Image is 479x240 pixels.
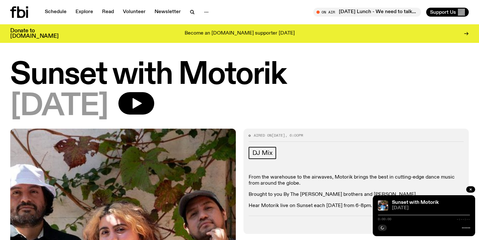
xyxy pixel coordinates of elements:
span: 0:00:00 [378,218,391,221]
a: Volunteer [119,8,149,17]
h1: Sunset with Motorik [10,61,469,90]
span: [DATE] [10,92,108,121]
button: Support Us [426,8,469,17]
span: Aired on [254,133,272,138]
a: Sunset with Motorik [392,200,439,205]
span: DJ Mix [252,149,273,156]
span: [DATE] [392,206,470,211]
span: -:--:-- [457,218,470,221]
a: DJ Mix [249,147,276,159]
span: [DATE] [272,133,285,138]
h3: Donate to [DOMAIN_NAME] [10,28,59,39]
span: , 6:00pm [285,133,303,138]
button: On Air[DATE] Lunch - We need to talk... [313,8,421,17]
a: Schedule [41,8,70,17]
a: Newsletter [151,8,185,17]
p: Become an [DOMAIN_NAME] supporter [DATE] [185,31,295,36]
img: Andrew, Reenie, and Pat stand in a row, smiling at the camera, in dappled light with a vine leafe... [378,200,388,211]
p: Brought to you By The [PERSON_NAME] brothers and [PERSON_NAME] [249,192,464,198]
p: From the warehouse to the airwaves, Motorik brings the best in cutting-edge dance music from arou... [249,174,464,187]
a: Explore [72,8,97,17]
a: Read [98,8,118,17]
p: Hear Motorik live on Sunset each [DATE] from 6-8pm. [249,203,464,209]
span: Support Us [430,9,456,15]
